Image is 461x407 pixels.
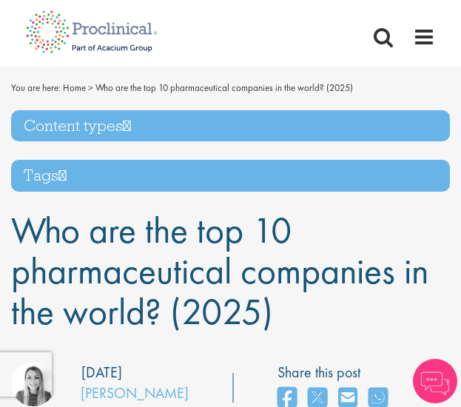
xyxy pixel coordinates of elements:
label: Share this post [277,362,395,383]
span: You are here: [11,81,61,94]
span: Who are the top 10 pharmaceutical companies in the world? (2025) [11,206,428,335]
a: [PERSON_NAME] [81,383,189,403]
h3: Content types [11,110,450,142]
h3: Tags [11,160,450,192]
div: [DATE] [81,362,122,383]
img: Chatbot [413,359,457,403]
span: Who are the top 10 pharmaceutical companies in the world? (2025) [95,81,353,94]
